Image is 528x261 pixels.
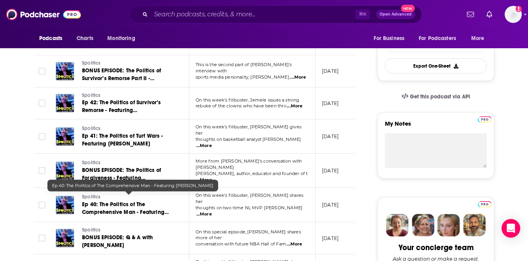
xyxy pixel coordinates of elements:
p: [DATE] [322,68,339,74]
label: My Notes [385,120,487,133]
span: Ep 41: The Politics of Turf Wars - Featuring [PERSON_NAME] [82,133,163,147]
a: Spolitics [82,227,175,234]
span: Open Advanced [379,12,412,16]
span: sports media personality, [PERSON_NAME], [196,74,290,80]
span: Toggle select row [38,201,45,208]
span: New [401,5,415,12]
span: Toggle select row [38,68,45,75]
a: Spolitics [82,194,175,201]
button: open menu [102,31,145,46]
span: Monitoring [107,33,135,44]
span: Toggle select row [38,235,45,242]
button: open menu [368,31,414,46]
a: Spolitics [82,60,175,67]
div: Your concierge team [399,243,474,252]
span: Spolitics [82,194,101,200]
a: Pro website [478,115,491,123]
a: Show notifications dropdown [483,8,495,21]
span: More from [PERSON_NAME]’s conversation with [PERSON_NAME] [196,158,302,170]
a: Pro website [478,200,491,207]
button: open menu [34,31,72,46]
span: On this special episode, [PERSON_NAME] shares more of her [196,229,301,241]
a: Get this podcast via API [395,87,476,106]
span: BONUS EPISODE: The Politics of Forgiveness - Featuring [PERSON_NAME] [82,167,161,189]
span: thoughts on basketball analyst [PERSON_NAME] [196,137,301,142]
span: ...More [290,74,306,81]
button: Export One-Sheet [385,58,487,74]
svg: Add a profile image [516,6,522,12]
a: Ep 40: The Politics of The Comprehensive Man - Featuring [PERSON_NAME] [82,201,175,216]
span: rebuke of the clowns who have been thro [196,103,287,109]
div: Open Intercom Messenger [502,219,520,238]
span: BONUS EPISODE: Q & A with [PERSON_NAME] [82,234,153,249]
span: ...More [287,103,302,109]
p: [DATE] [322,201,339,208]
span: Charts [77,33,93,44]
span: This is the second part of [PERSON_NAME]’s interview with [196,62,292,74]
button: open menu [414,31,467,46]
span: More [471,33,484,44]
a: Ep 42: The Politics of Survivor’s Remorse - Featuring [PERSON_NAME] [82,99,175,114]
a: BONUS EPISODE: The Politics of Forgiveness - Featuring [PERSON_NAME] [82,166,175,182]
button: open menu [466,31,494,46]
span: ...More [287,241,302,247]
span: thoughts on two-time NL MVP [PERSON_NAME] [196,205,302,210]
p: [DATE] [322,167,339,174]
img: Podchaser - Follow, Share and Rate Podcasts [6,7,81,22]
a: Show notifications dropdown [464,8,477,21]
span: On this week's filibuster, [PERSON_NAME] gives her [196,124,301,136]
span: BONUS EPISODE: The Politics of Survivor’s Remorse Part II - Featuring [PERSON_NAME] [82,67,161,89]
img: Podchaser Pro [478,116,491,123]
button: Show profile menu [505,6,522,23]
button: Open AdvancedNew [376,10,415,19]
p: [DATE] [322,235,339,242]
span: ...More [196,177,212,183]
div: Search podcasts, credits, & more... [129,5,422,23]
span: ...More [196,143,212,149]
span: On this week's filibuster, [PERSON_NAME] shares her [196,193,303,204]
span: Spolitics [82,227,101,233]
span: For Podcasters [419,33,456,44]
input: Search podcasts, credits, & more... [151,8,355,21]
img: Jon Profile [463,214,486,236]
a: Ep 41: The Politics of Turf Wars - Featuring [PERSON_NAME] [82,132,175,148]
span: [PERSON_NAME], author, educator and founder of t [196,171,308,176]
span: Ep 40: The Politics of The Comprehensive Man - Featuring [PERSON_NAME] [52,183,213,188]
span: Ep 40: The Politics of The Comprehensive Man - Featuring [PERSON_NAME] [82,201,169,223]
span: ...More [196,211,212,217]
span: Podcasts [39,33,62,44]
a: Spolitics [82,159,175,166]
span: Toggle select row [38,100,45,107]
span: conversation with future NBA Hall of Fam [196,241,286,247]
img: Sydney Profile [386,214,409,236]
img: Podchaser Pro [478,201,491,207]
span: Ep 42: The Politics of Survivor’s Remorse - Featuring [PERSON_NAME] [82,99,161,121]
p: [DATE] [322,100,339,107]
span: Spolitics [82,93,101,98]
span: Get this podcast via API [410,93,470,100]
span: Spolitics [82,160,101,165]
a: Charts [72,31,98,46]
span: Spolitics [82,60,101,66]
p: [DATE] [322,133,339,140]
span: Toggle select row [38,133,45,140]
a: BONUS EPISODE: The Politics of Survivor’s Remorse Part II - Featuring [PERSON_NAME] [82,67,175,82]
span: On this week's filibuster, Jemele issues a strong [196,97,299,103]
img: User Profile [505,6,522,23]
img: Barbara Profile [412,214,434,236]
span: Spolitics [82,126,101,131]
a: BONUS EPISODE: Q & A with [PERSON_NAME] [82,234,175,249]
span: ⌘ K [355,9,370,19]
a: Spolitics [82,125,175,132]
img: Jules Profile [437,214,460,236]
a: Spolitics [82,92,175,99]
span: For Business [374,33,404,44]
span: Toggle select row [38,167,45,174]
span: Logged in as jerryparshall [505,6,522,23]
